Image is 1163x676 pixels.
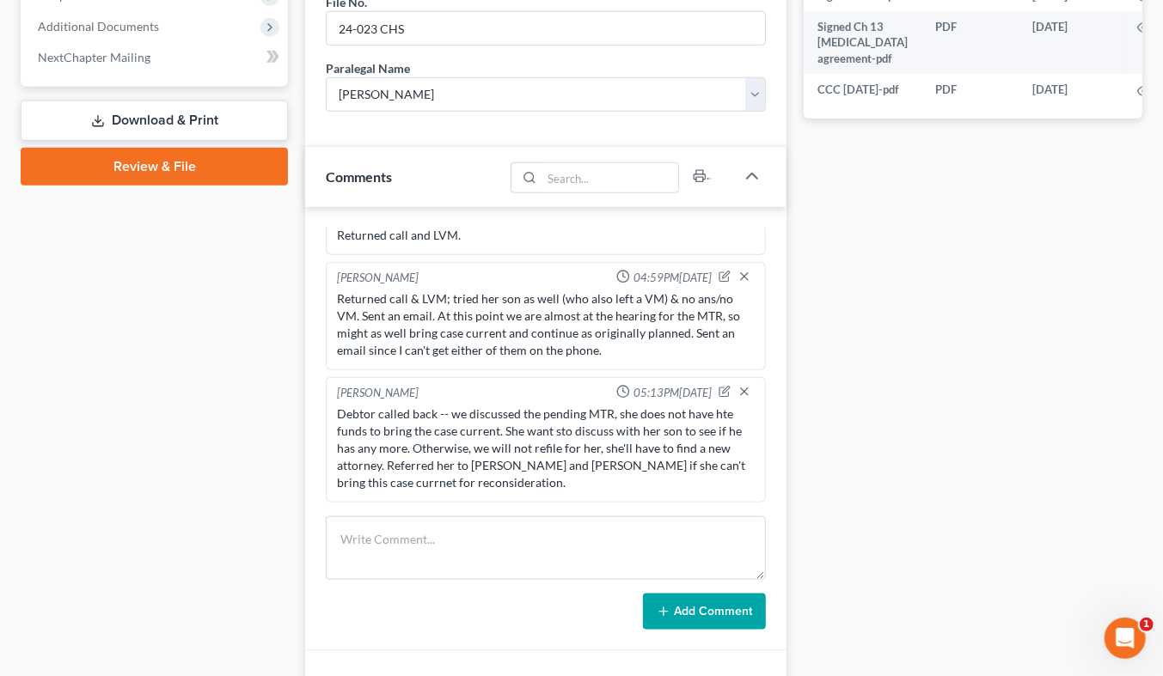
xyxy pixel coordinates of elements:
[337,385,419,402] div: [PERSON_NAME]
[1105,618,1146,659] iframe: Intercom live chat
[24,42,288,73] a: NextChapter Mailing
[337,290,755,359] div: Returned call & LVM; tried her son as well (who also left a VM) & no ans/no VM. Sent an email. At...
[1019,74,1123,105] td: [DATE]
[804,74,921,105] td: CCC [DATE]-pdf
[643,594,766,630] button: Add Comment
[804,11,921,74] td: Signed Ch 13 [MEDICAL_DATA] agreement-pdf
[634,385,712,401] span: 05:13PM[DATE]
[38,19,159,33] span: Additional Documents
[1140,618,1154,631] span: 1
[21,100,288,141] a: Download & Print
[634,270,712,286] span: 04:59PM[DATE]
[337,270,419,287] div: [PERSON_NAME]
[921,11,1019,74] td: PDF
[21,148,288,186] a: Review & File
[542,163,678,192] input: Search...
[337,405,755,491] div: Debtor called back -- we discussed the pending MTR, she does not have hte funds to bring the case...
[326,59,410,77] div: Paralegal Name
[326,168,392,185] span: Comments
[327,12,765,45] input: --
[38,50,150,64] span: NextChapter Mailing
[337,227,755,244] div: Returned call and LVM.
[1019,11,1123,74] td: [DATE]
[921,74,1019,105] td: PDF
